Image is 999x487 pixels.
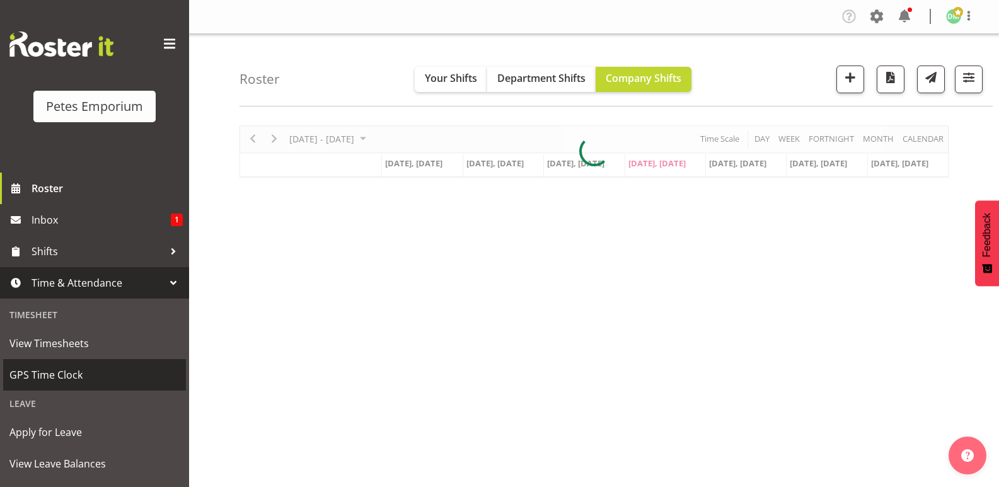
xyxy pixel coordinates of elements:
[917,66,945,93] button: Send a list of all shifts for the selected filtered period to all rostered employees.
[46,97,143,116] div: Petes Emporium
[32,242,164,261] span: Shifts
[415,67,487,92] button: Your Shifts
[9,423,180,442] span: Apply for Leave
[3,359,186,391] a: GPS Time Clock
[3,448,186,479] a: View Leave Balances
[487,67,596,92] button: Department Shifts
[9,365,180,384] span: GPS Time Clock
[836,66,864,93] button: Add a new shift
[425,71,477,85] span: Your Shifts
[32,210,171,229] span: Inbox
[596,67,691,92] button: Company Shifts
[171,214,183,226] span: 1
[955,66,983,93] button: Filter Shifts
[981,213,993,257] span: Feedback
[32,273,164,292] span: Time & Attendance
[961,449,974,462] img: help-xxl-2.png
[3,302,186,328] div: Timesheet
[3,391,186,416] div: Leave
[946,9,961,24] img: david-mcauley697.jpg
[606,71,681,85] span: Company Shifts
[497,71,586,85] span: Department Shifts
[3,328,186,359] a: View Timesheets
[877,66,904,93] button: Download a PDF of the roster according to the set date range.
[9,454,180,473] span: View Leave Balances
[9,334,180,353] span: View Timesheets
[975,200,999,286] button: Feedback - Show survey
[240,72,280,86] h4: Roster
[32,179,183,198] span: Roster
[3,416,186,448] a: Apply for Leave
[9,32,113,57] img: Rosterit website logo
